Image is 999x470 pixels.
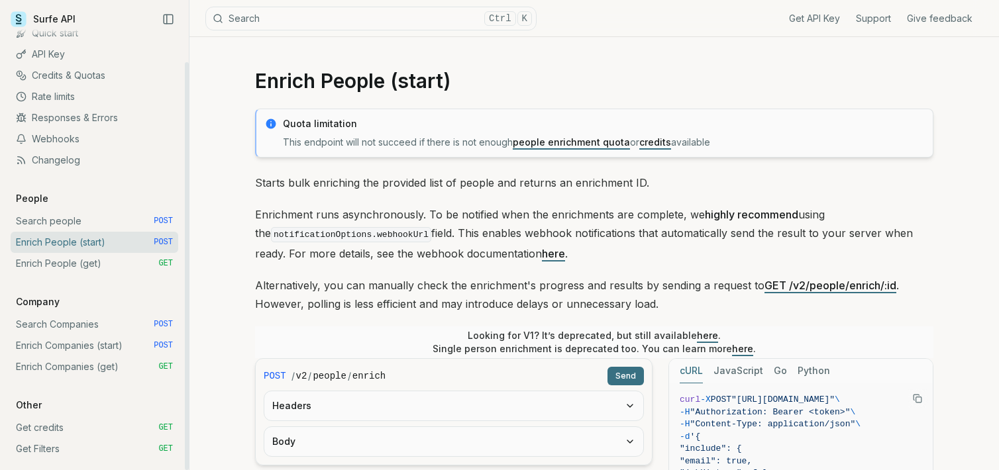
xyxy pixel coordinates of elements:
button: Collapse Sidebar [158,9,178,29]
p: Looking for V1? It’s deprecated, but still available . Single person enrichment is deprecated too... [433,329,756,355]
span: GET [158,444,173,454]
span: "include": { [680,444,742,453]
span: -X [700,395,711,404]
button: Python [798,359,830,383]
a: Get API Key [789,12,840,25]
code: enrich [352,369,386,383]
p: Enrichment runs asynchronously. To be notified when the enrichments are complete, we using the fi... [255,205,933,263]
a: credits [639,136,671,148]
span: GET [158,422,173,433]
a: Changelog [11,150,178,171]
a: Surfe API [11,9,76,29]
a: Enrich People (get) GET [11,253,178,274]
button: Body [264,427,643,456]
h1: Enrich People (start) [255,69,933,93]
a: Get Filters GET [11,438,178,459]
span: \ [850,407,855,417]
span: '{ [690,432,701,442]
span: POST [154,216,173,226]
button: Headers [264,391,643,420]
span: POST [154,340,173,351]
p: People [11,192,54,205]
p: Quota limitation [283,117,925,130]
a: Search people POST [11,211,178,232]
strong: highly recommend [705,208,798,221]
kbd: K [517,11,532,26]
button: JavaScript [713,359,763,383]
a: Rate limits [11,86,178,107]
span: "email": true, [680,456,752,466]
button: SearchCtrlK [205,7,537,30]
p: This endpoint will not succeed if there is not enough or available [283,136,925,149]
a: Enrich People (start) POST [11,232,178,253]
span: "Authorization: Bearer <token>" [690,407,851,417]
code: notificationOptions.webhookUrl [271,227,431,242]
a: Quick start [11,23,178,44]
kbd: Ctrl [484,11,516,26]
a: Credits & Quotas [11,65,178,86]
code: people [313,369,346,383]
p: Alternatively, you can manually check the enrichment's progress and results by sending a request ... [255,276,933,313]
span: -H [680,419,690,429]
a: Enrich Companies (start) POST [11,335,178,356]
span: POST [711,395,731,404]
span: / [308,369,311,383]
a: Get credits GET [11,417,178,438]
span: / [291,369,295,383]
span: \ [835,395,840,404]
p: Company [11,295,65,308]
a: Responses & Errors [11,107,178,128]
span: / [348,369,351,383]
button: Send [607,367,644,385]
span: "Content-Type: application/json" [690,419,856,429]
span: GET [158,361,173,372]
span: POST [154,319,173,330]
span: -H [680,407,690,417]
p: Other [11,399,47,412]
span: GET [158,258,173,269]
button: Go [774,359,787,383]
a: Enrich Companies (get) GET [11,356,178,377]
span: "[URL][DOMAIN_NAME]" [731,395,835,404]
a: Give feedback [907,12,973,25]
span: -d [680,432,690,442]
span: \ [855,419,861,429]
button: Copy Text [908,389,927,408]
span: POST [154,237,173,248]
span: POST [264,369,286,383]
span: curl [680,395,700,404]
a: Support [856,12,891,25]
a: here [542,247,565,260]
a: Search Companies POST [11,314,178,335]
a: people enrichment quota [513,136,630,148]
a: GET /v2/people/enrich/:id [764,279,896,292]
a: here [732,343,753,354]
p: Starts bulk enriching the provided list of people and returns an enrichment ID. [255,173,933,192]
a: Webhooks [11,128,178,150]
a: API Key [11,44,178,65]
button: cURL [680,359,703,383]
a: here [697,330,718,341]
code: v2 [296,369,307,383]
